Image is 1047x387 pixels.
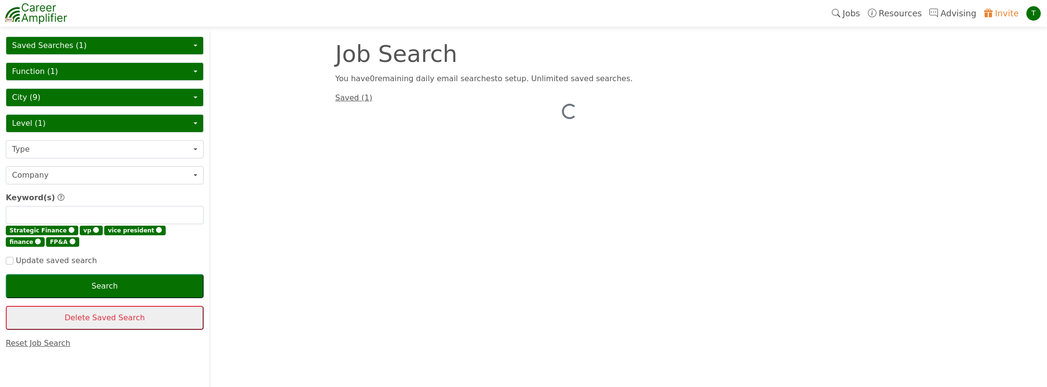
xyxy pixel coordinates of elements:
[46,237,79,247] span: FP&A
[925,2,980,24] a: Advising
[6,62,204,81] button: Function (1)
[329,73,810,85] div: You have 0 remaining daily email search es to setup. Unlimited saved searches.
[6,114,204,133] button: Level (1)
[70,239,75,245] span: 🅧
[864,2,926,24] a: Resources
[6,237,45,247] span: finance
[6,140,204,158] button: Type
[6,306,204,330] button: Delete Saved Search
[156,227,162,234] span: 🅧
[6,166,204,184] button: Company
[6,36,204,55] button: Saved Searches (1)
[69,227,74,234] span: 🅧
[6,226,78,235] span: Strategic Finance
[13,256,97,265] span: Update saved search
[6,88,204,107] button: City (9)
[828,2,864,24] a: Jobs
[5,1,67,25] img: career-amplifier-logo.png
[329,42,690,65] div: Job Search
[93,227,99,234] span: 🅧
[80,226,103,235] span: vp
[335,93,372,102] a: Saved (1)
[6,339,71,348] a: Reset Job Search
[1026,6,1041,21] div: T
[104,226,166,235] span: vice president
[35,239,41,245] span: 🅧
[980,2,1023,24] a: Invite
[6,193,55,202] span: Keyword(s)
[6,274,204,298] button: Search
